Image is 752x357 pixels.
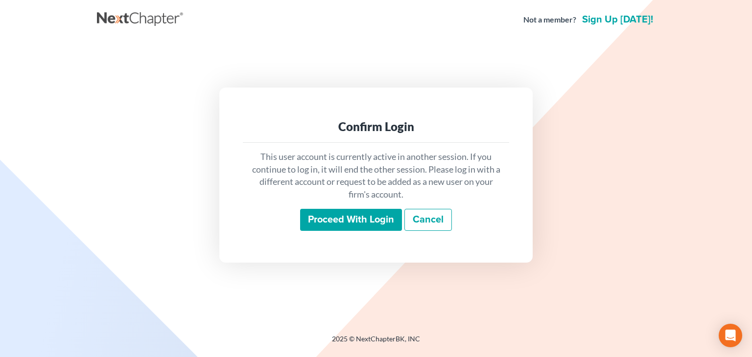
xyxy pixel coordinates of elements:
a: Cancel [404,209,452,231]
a: Sign up [DATE]! [580,15,655,24]
div: 2025 © NextChapterBK, INC [97,334,655,352]
div: Open Intercom Messenger [719,324,742,347]
strong: Not a member? [523,14,576,25]
input: Proceed with login [300,209,402,231]
p: This user account is currently active in another session. If you continue to log in, it will end ... [251,151,501,201]
div: Confirm Login [251,119,501,134]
